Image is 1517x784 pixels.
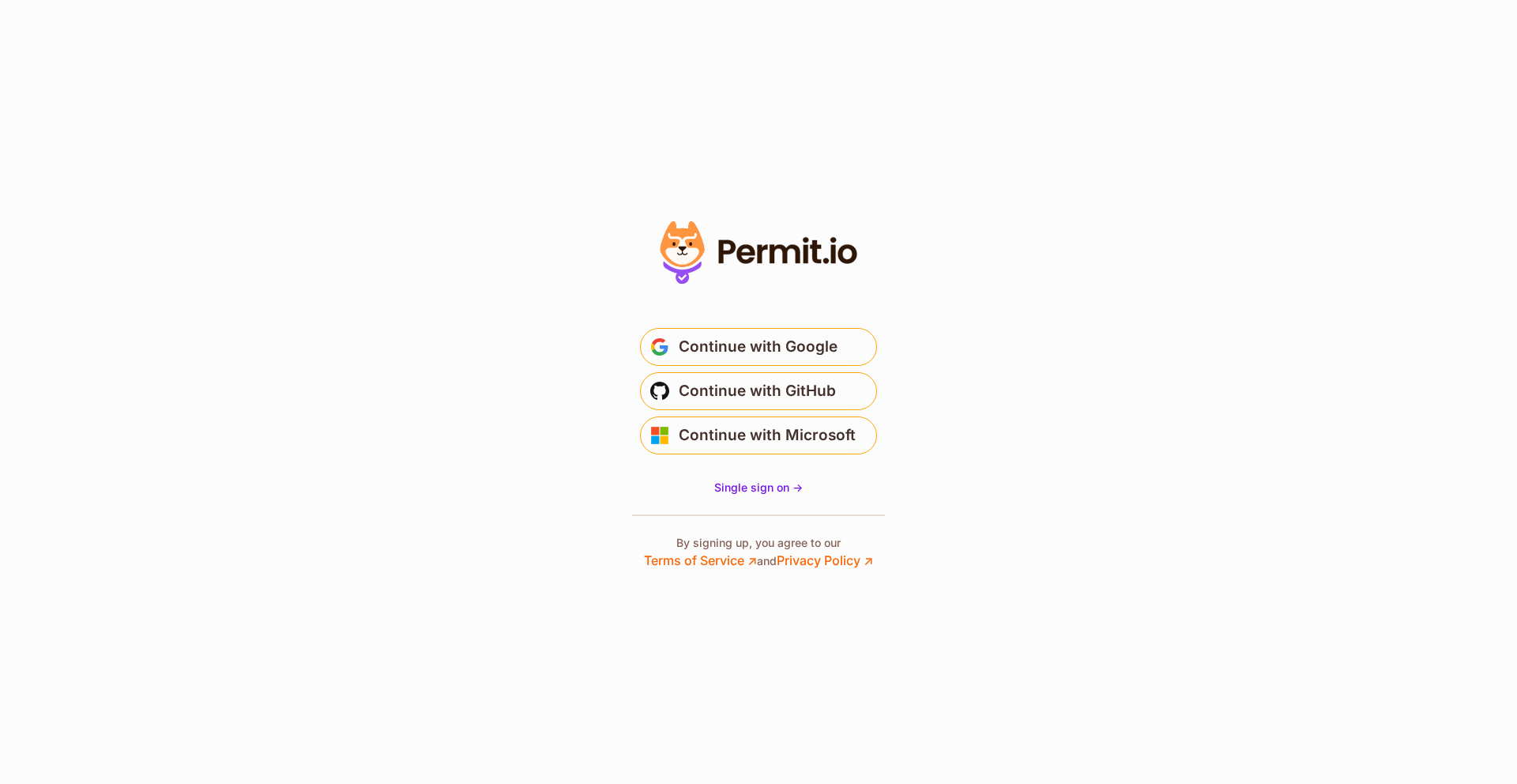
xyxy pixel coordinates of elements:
button: Continue with GitHub [640,372,877,410]
span: Continue with GitHub [679,379,836,404]
span: Continue with Microsoft [679,423,856,448]
a: Single sign on -> [714,480,803,496]
button: Continue with Microsoft [640,416,877,454]
p: By signing up, you agree to our and [644,535,873,570]
span: Continue with Google [679,334,838,360]
a: Terms of Service ↗ [644,552,757,568]
button: Continue with Google [640,328,877,366]
span: Single sign on -> [714,481,803,494]
a: Privacy Policy ↗ [777,552,873,568]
